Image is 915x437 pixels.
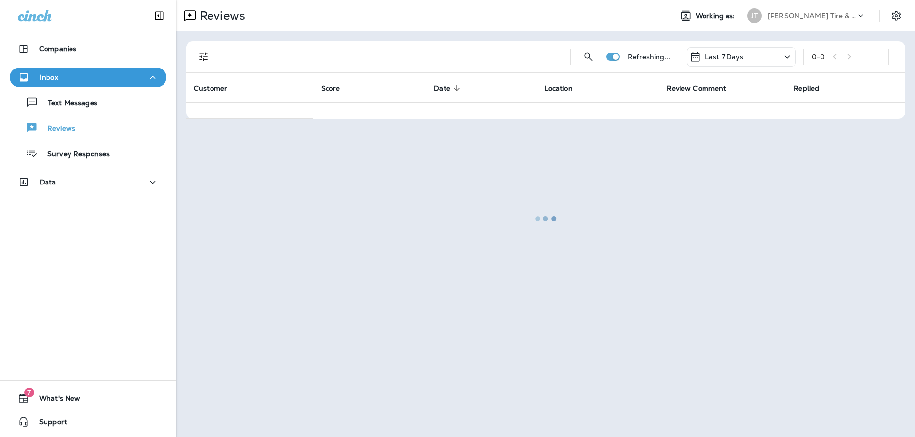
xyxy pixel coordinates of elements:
[29,394,80,406] span: What's New
[38,99,97,108] p: Text Messages
[10,92,166,113] button: Text Messages
[10,143,166,163] button: Survey Responses
[24,388,34,397] span: 7
[10,172,166,192] button: Data
[145,6,173,25] button: Collapse Sidebar
[10,39,166,59] button: Companies
[29,418,67,430] span: Support
[39,45,76,53] p: Companies
[10,117,166,138] button: Reviews
[38,150,110,159] p: Survey Responses
[10,68,166,87] button: Inbox
[40,73,58,81] p: Inbox
[38,124,75,134] p: Reviews
[40,178,56,186] p: Data
[10,389,166,408] button: 7What's New
[10,412,166,432] button: Support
